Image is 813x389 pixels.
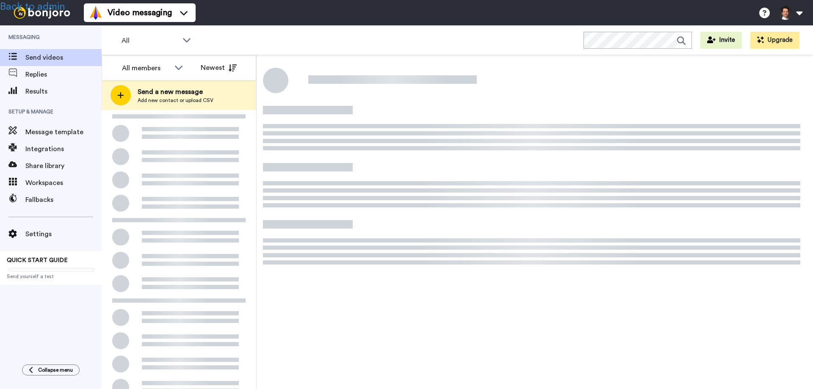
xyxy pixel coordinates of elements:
div: All members [122,63,170,73]
span: Results [25,86,102,97]
span: Collapse menu [38,367,73,373]
span: Workspaces [25,178,102,188]
img: vm-color.svg [89,6,102,19]
span: Share library [25,161,102,171]
span: Add new contact or upload CSV [138,97,213,104]
span: All [122,36,178,46]
button: Upgrade [750,32,799,49]
span: Send a new message [138,87,213,97]
button: Newest [194,59,243,76]
span: Message template [25,127,102,137]
span: Send yourself a test [7,273,95,280]
span: Settings [25,229,102,239]
span: Send videos [25,52,102,63]
span: QUICK START GUIDE [7,257,68,263]
span: Replies [25,69,102,80]
span: Fallbacks [25,195,102,205]
button: Collapse menu [22,364,80,375]
span: Integrations [25,144,102,154]
button: Invite [700,32,742,49]
span: Video messaging [108,7,172,19]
